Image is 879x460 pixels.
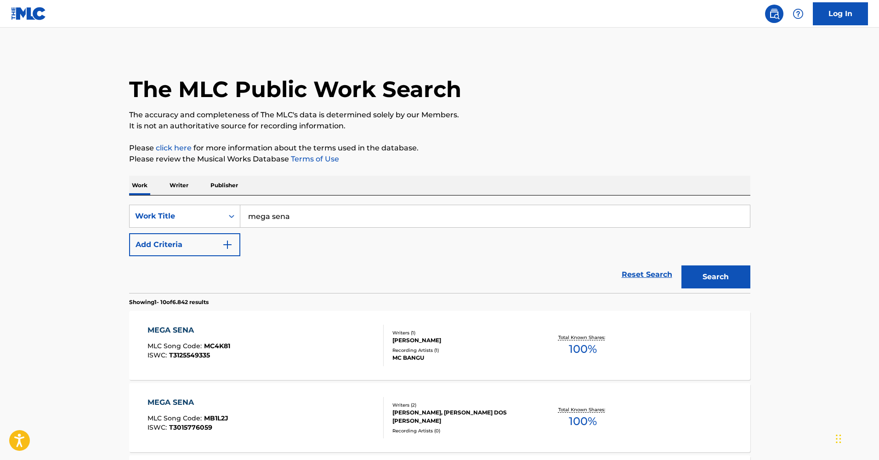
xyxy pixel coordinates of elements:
[129,121,750,132] p: It is not an authoritative source for recording information.
[204,414,228,422] span: MB1L2J
[129,143,750,154] p: Please for more information about the terms used in the database.
[129,311,750,380] a: MEGA SENAMLC Song Code:MC4K81ISWC:T3125549335Writers (1)[PERSON_NAME]Recording Artists (1)MC BANG...
[147,325,230,336] div: MEGA SENA
[769,8,780,19] img: search
[392,402,531,408] div: Writers ( 2 )
[147,414,204,422] span: MLC Song Code :
[558,406,607,413] p: Total Known Shares:
[129,109,750,121] p: The accuracy and completeness of The MLC's data is determined solely by our Members.
[392,336,531,345] div: [PERSON_NAME]
[129,383,750,452] a: MEGA SENAMLC Song Code:MB1L2JISWC:T3015776059Writers (2)[PERSON_NAME], [PERSON_NAME] DOS [PERSON_...
[289,155,339,163] a: Terms of Use
[11,7,46,20] img: MLC Logo
[681,265,750,288] button: Search
[147,342,204,350] span: MLC Song Code :
[204,342,230,350] span: MC4K81
[813,2,868,25] a: Log In
[129,75,461,103] h1: The MLC Public Work Search
[569,413,597,430] span: 100 %
[169,423,212,431] span: T3015776059
[392,329,531,336] div: Writers ( 1 )
[833,416,879,460] div: Widget de chat
[617,264,677,285] a: Reset Search
[156,144,192,152] a: click here
[222,239,233,250] img: 9d2ae6d4665cec9f34b9.svg
[793,8,804,19] img: help
[129,154,750,165] p: Please review the Musical Works Database
[569,341,597,357] span: 100 %
[147,423,169,431] span: ISWC :
[558,334,607,341] p: Total Known Shares:
[129,176,150,195] p: Work
[836,425,841,453] div: Arrastar
[167,176,191,195] p: Writer
[147,351,169,359] span: ISWC :
[129,233,240,256] button: Add Criteria
[392,354,531,362] div: MC BANGU
[135,211,218,222] div: Work Title
[392,427,531,434] div: Recording Artists ( 0 )
[392,408,531,425] div: [PERSON_NAME], [PERSON_NAME] DOS [PERSON_NAME]
[833,416,879,460] iframe: Chat Widget
[765,5,783,23] a: Public Search
[129,205,750,293] form: Search Form
[169,351,210,359] span: T3125549335
[789,5,807,23] div: Help
[129,298,209,306] p: Showing 1 - 10 of 6.842 results
[147,397,228,408] div: MEGA SENA
[208,176,241,195] p: Publisher
[392,347,531,354] div: Recording Artists ( 1 )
